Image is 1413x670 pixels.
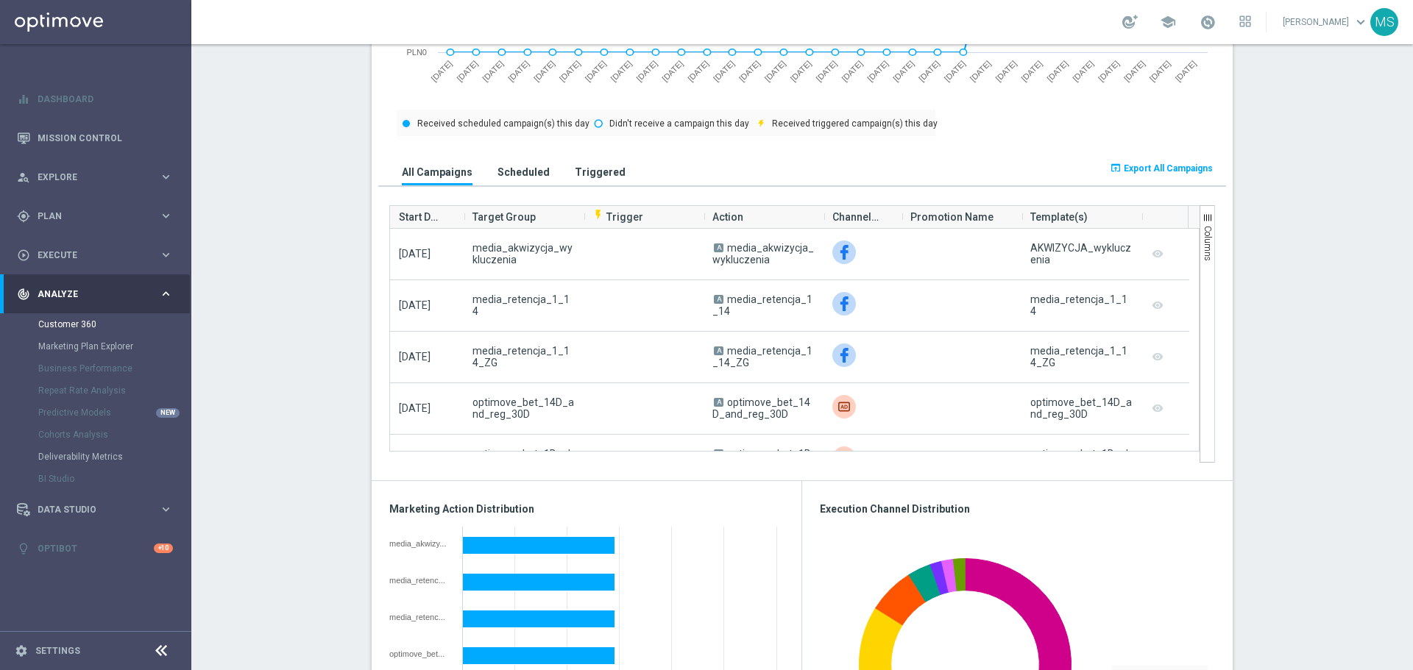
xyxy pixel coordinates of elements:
[1353,14,1369,30] span: keyboard_arrow_down
[17,210,159,223] div: Plan
[402,165,472,179] h3: All Campaigns
[1370,8,1398,36] div: MS
[455,59,479,83] text: [DATE]
[399,202,443,232] span: Start Date
[16,504,174,516] button: Data Studio keyboard_arrow_right
[832,395,856,418] div: Criteo
[1174,59,1198,83] text: [DATE]
[814,59,838,83] text: [DATE]
[406,48,427,57] text: PLN0
[714,295,723,304] span: A
[820,502,1215,516] h3: Execution Channel Distribution
[16,210,174,222] button: gps_fixed Plan keyboard_arrow_right
[389,649,452,658] div: optimove_bet_14D_and_reg_30D
[38,468,190,490] div: BI Studio
[17,210,30,223] i: gps_fixed
[1110,162,1122,174] i: open_in_browser
[660,59,684,83] text: [DATE]
[832,240,856,264] img: Facebook Custom Audience
[634,59,659,83] text: [DATE]
[1030,293,1133,317] div: media_retencja_1_14
[159,287,173,301] i: keyboard_arrow_right
[472,396,575,420] span: optimove_bet_14D_and_reg_30D
[737,59,762,83] text: [DATE]
[1030,242,1133,265] div: AKWIZYCJA_wykluczenia
[17,503,159,516] div: Data Studio
[38,118,173,157] a: Mission Control
[1030,396,1133,420] div: optimove_bet_14D_and_reg_30D
[472,242,575,265] span: media_akwizycja_wykluczenia
[592,209,604,221] i: flash_on
[154,544,173,553] div: +10
[1030,345,1133,368] div: media_retencja_1_14_ZG
[1097,59,1121,83] text: [DATE]
[16,543,174,555] button: lightbulb Optibot +10
[714,243,723,252] span: A
[910,202,994,232] span: Promotion Name
[159,248,173,262] i: keyboard_arrow_right
[17,288,30,301] i: track_changes
[17,249,30,262] i: play_circle_outline
[156,408,180,418] div: NEW
[429,59,453,83] text: [DATE]
[15,644,28,657] i: settings
[389,502,784,516] h3: Marketing Action Distribution
[609,59,634,83] text: [DATE]
[16,93,174,105] button: equalizer Dashboard
[417,118,589,129] text: Received scheduled campaign(s) this day
[481,59,505,83] text: [DATE]
[1122,59,1147,83] text: [DATE]
[38,357,190,379] div: Business Performance
[472,202,536,232] span: Target Group
[714,346,723,355] span: A
[1045,59,1069,83] text: [DATE]
[497,165,550,179] h3: Scheduled
[714,398,723,407] span: A
[35,646,80,655] a: Settings
[38,529,154,568] a: Optibot
[1019,59,1044,83] text: [DATE]
[472,345,575,368] span: media_retencja_1_14_ZG
[1030,448,1133,471] div: optimove_bet_1D_plus
[38,79,173,118] a: Dashboard
[558,59,582,83] text: [DATE]
[1281,11,1370,33] a: [PERSON_NAME]keyboard_arrow_down
[968,59,993,83] text: [DATE]
[832,343,856,367] img: Facebook Custom Audience
[17,542,30,555] i: lightbulb
[789,59,813,83] text: [DATE]
[712,448,811,471] span: optimove_bet_1D_plus
[609,118,749,129] text: Didn't receive a campaign this day
[398,158,476,185] button: All Campaigns
[472,448,575,471] span: optimove_bet_1D_plus
[16,132,174,144] button: Mission Control
[712,345,812,368] span: media_retencja_1_14_ZG
[17,171,159,184] div: Explore
[17,118,173,157] div: Mission Control
[1148,59,1172,83] text: [DATE]
[159,170,173,184] i: keyboard_arrow_right
[832,446,856,470] img: Criteo
[714,449,723,458] span: A
[1124,163,1213,174] span: Export All Campaigns
[38,446,190,468] div: Deliverability Metrics
[38,424,190,446] div: Cohorts Analysis
[1030,202,1088,232] span: Template(s)
[17,93,30,106] i: equalizer
[865,59,890,83] text: [DATE]
[891,59,916,83] text: [DATE]
[763,59,787,83] text: [DATE]
[399,402,431,414] span: [DATE]
[712,202,743,232] span: Action
[38,451,153,463] a: Deliverability Metrics
[17,171,30,184] i: person_search
[943,59,967,83] text: [DATE]
[1160,14,1176,30] span: school
[494,158,553,185] button: Scheduled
